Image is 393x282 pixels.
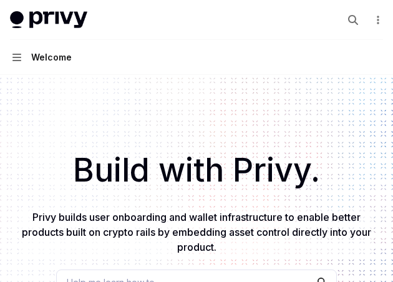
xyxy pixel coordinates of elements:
h1: Build with Privy. [20,146,373,195]
img: light logo [10,11,87,29]
button: More actions [371,11,383,29]
button: Open search [343,10,363,30]
div: Welcome [31,50,72,65]
span: Privy builds user onboarding and wallet infrastructure to enable better products built on crypto ... [22,211,371,253]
